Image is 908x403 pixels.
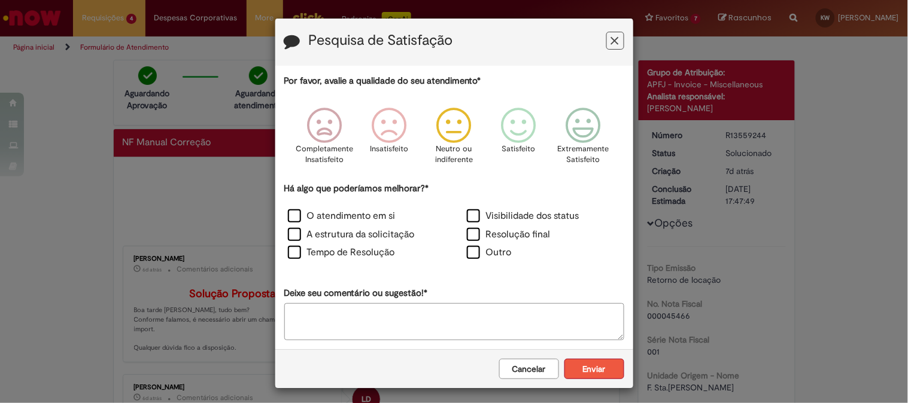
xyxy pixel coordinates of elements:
[284,75,481,87] label: Por favor, avalie a qualidade do seu atendimento*
[467,228,551,242] label: Resolução final
[467,246,512,259] label: Outro
[502,144,536,155] p: Satisfeito
[296,144,353,166] p: Completamente Insatisfeito
[558,144,609,166] p: Extremamente Satisfeito
[370,144,408,155] p: Insatisfeito
[309,33,453,48] label: Pesquisa de Satisfação
[288,246,395,259] label: Tempo de Resolução
[553,99,614,181] div: Extremamente Satisfeito
[432,144,475,166] p: Neutro ou indiferente
[288,209,396,223] label: O atendimento em si
[294,99,355,181] div: Completamente Insatisfeito
[467,209,579,223] label: Visibilidade dos status
[488,99,549,181] div: Satisfeito
[288,228,415,242] label: A estrutura da solicitação
[284,287,428,300] label: Deixe seu comentário ou sugestão!*
[499,359,559,379] button: Cancelar
[564,359,624,379] button: Enviar
[423,99,484,181] div: Neutro ou indiferente
[284,182,624,263] div: Há algo que poderíamos melhorar?*
[359,99,420,181] div: Insatisfeito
